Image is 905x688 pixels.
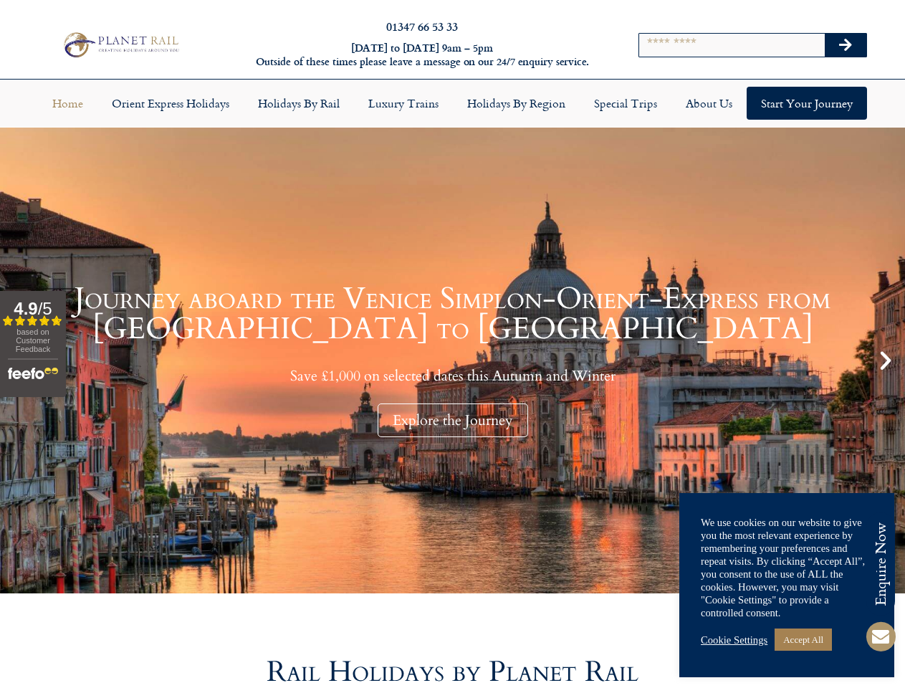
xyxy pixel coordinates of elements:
p: Save £1,000 on selected dates this Autumn and Winter [36,367,869,385]
h6: [DATE] to [DATE] 9am – 5pm Outside of these times please leave a message on our 24/7 enquiry serv... [245,42,600,68]
button: Search [825,34,866,57]
a: Accept All [775,629,832,651]
a: Holidays by Rail [244,87,354,120]
nav: Menu [7,87,898,120]
a: Holidays by Region [453,87,580,120]
img: Planet Rail Train Holidays Logo [59,29,182,59]
a: 01347 66 53 33 [386,18,458,34]
h1: Journey aboard the Venice Simplon-Orient-Express from [GEOGRAPHIC_DATA] to [GEOGRAPHIC_DATA] [36,284,869,344]
a: Start your Journey [747,87,867,120]
div: We use cookies on our website to give you the most relevant experience by remembering your prefer... [701,516,873,619]
a: About Us [671,87,747,120]
h2: Rail Holidays by Planet Rail [44,658,861,687]
a: Orient Express Holidays [97,87,244,120]
a: Cookie Settings [701,634,767,646]
div: Explore the Journey [378,403,528,437]
a: Luxury Trains [354,87,453,120]
a: Home [38,87,97,120]
a: Special Trips [580,87,671,120]
div: Next slide [873,348,898,373]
